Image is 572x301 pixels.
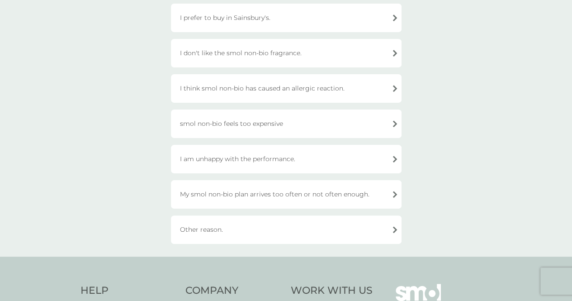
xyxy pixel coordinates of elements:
h4: Work With Us [291,284,373,298]
div: Other reason. [171,215,402,244]
div: I prefer to buy in Sainsbury's. [171,4,402,32]
div: I don't like the smol non-bio fragrance. [171,39,402,67]
h4: Help [80,284,177,298]
div: I think smol non-bio has caused an allergic reaction. [171,74,402,103]
div: My smol non-bio plan arrives too often or not often enough. [171,180,402,209]
div: smol non-bio feels too expensive [171,110,402,138]
div: I am unhappy with the performance. [171,145,402,173]
h4: Company [185,284,282,298]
